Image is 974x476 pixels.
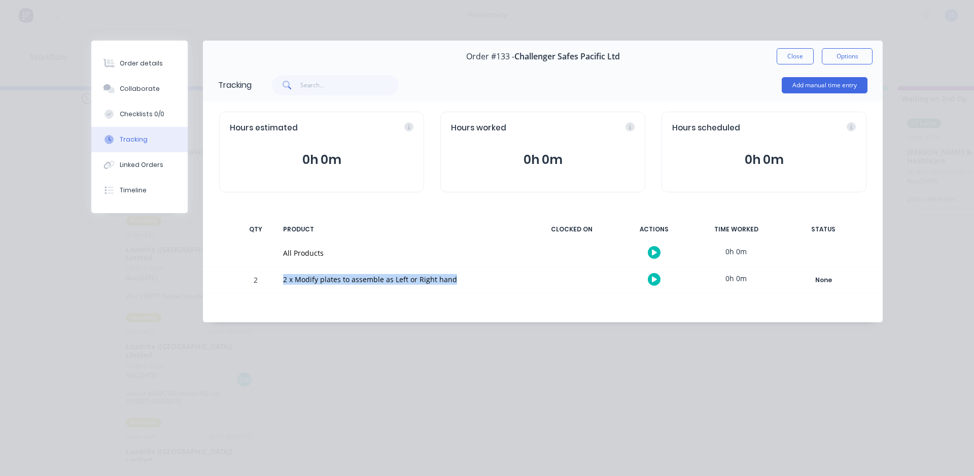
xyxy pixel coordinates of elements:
div: TIME WORKED [698,219,774,240]
div: CLOCKED ON [534,219,610,240]
button: Order details [91,51,188,76]
button: Timeline [91,178,188,203]
span: Hours scheduled [672,122,740,134]
button: Close [777,48,814,64]
div: Timeline [120,186,147,195]
span: Hours estimated [230,122,298,134]
span: Challenger Safes Pacific Ltd [514,52,620,61]
div: PRODUCT [277,219,528,240]
button: Collaborate [91,76,188,101]
span: Hours worked [451,122,506,134]
div: 0h 0m [698,267,774,290]
input: Search... [300,75,399,95]
span: Order #133 - [466,52,514,61]
div: STATUS [780,219,866,240]
div: None [787,274,860,287]
button: None [786,273,860,287]
div: QTY [240,219,271,240]
button: Tracking [91,127,188,152]
button: Checklists 0/0 [91,101,188,127]
div: Tracking [120,135,148,144]
div: All Products [283,248,521,258]
button: Linked Orders [91,152,188,178]
button: 0h 0m [451,150,635,169]
button: Add manual time entry [782,77,867,93]
div: 2 x Modify plates to assemble as Left or Right hand [283,274,521,285]
div: Tracking [218,79,252,91]
button: 0h 0m [230,150,413,169]
div: 0h 0m [698,240,774,263]
div: Order details [120,59,163,68]
button: Options [822,48,873,64]
div: Checklists 0/0 [120,110,164,119]
div: 2 [240,268,271,293]
div: Linked Orders [120,160,163,169]
div: Collaborate [120,84,160,93]
div: ACTIONS [616,219,692,240]
button: 0h 0m [672,150,856,169]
